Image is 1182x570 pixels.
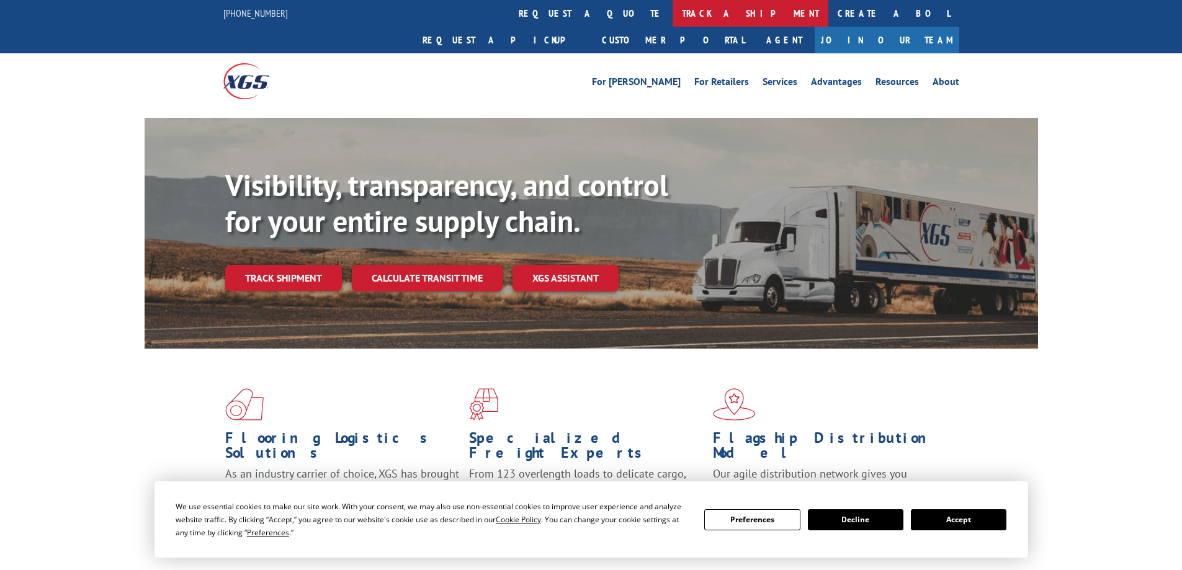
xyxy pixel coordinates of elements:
h1: Flagship Distribution Model [713,430,947,466]
a: Resources [875,77,919,91]
span: As an industry carrier of choice, XGS has brought innovation and dedication to flooring logistics... [225,466,459,510]
span: Cookie Policy [496,514,541,525]
a: Calculate transit time [352,265,503,292]
a: For Retailers [694,77,749,91]
button: Preferences [704,509,800,530]
img: xgs-icon-flagship-distribution-model-red [713,388,756,421]
a: Track shipment [225,265,342,291]
h1: Flooring Logistics Solutions [225,430,460,466]
a: For [PERSON_NAME] [592,77,681,91]
a: About [933,77,959,91]
a: Request a pickup [413,27,593,53]
img: xgs-icon-total-supply-chain-intelligence-red [225,388,264,421]
p: From 123 overlength loads to delicate cargo, our experienced staff knows the best way to move you... [469,466,704,522]
img: xgs-icon-focused-on-flooring-red [469,388,498,421]
button: Accept [911,509,1006,530]
a: Services [763,77,797,91]
a: XGS ASSISTANT [513,265,619,292]
span: Our agile distribution network gives you nationwide inventory management on demand. [713,466,941,496]
button: Decline [808,509,903,530]
span: Preferences [247,527,289,538]
a: Advantages [811,77,862,91]
a: Join Our Team [815,27,959,53]
a: Agent [754,27,815,53]
a: Customer Portal [593,27,754,53]
b: Visibility, transparency, and control for your entire supply chain. [225,166,668,240]
h1: Specialized Freight Experts [469,430,704,466]
div: Cookie Consent Prompt [154,481,1028,558]
a: [PHONE_NUMBER] [223,7,288,19]
div: We use essential cookies to make our site work. With your consent, we may also use non-essential ... [176,500,689,539]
